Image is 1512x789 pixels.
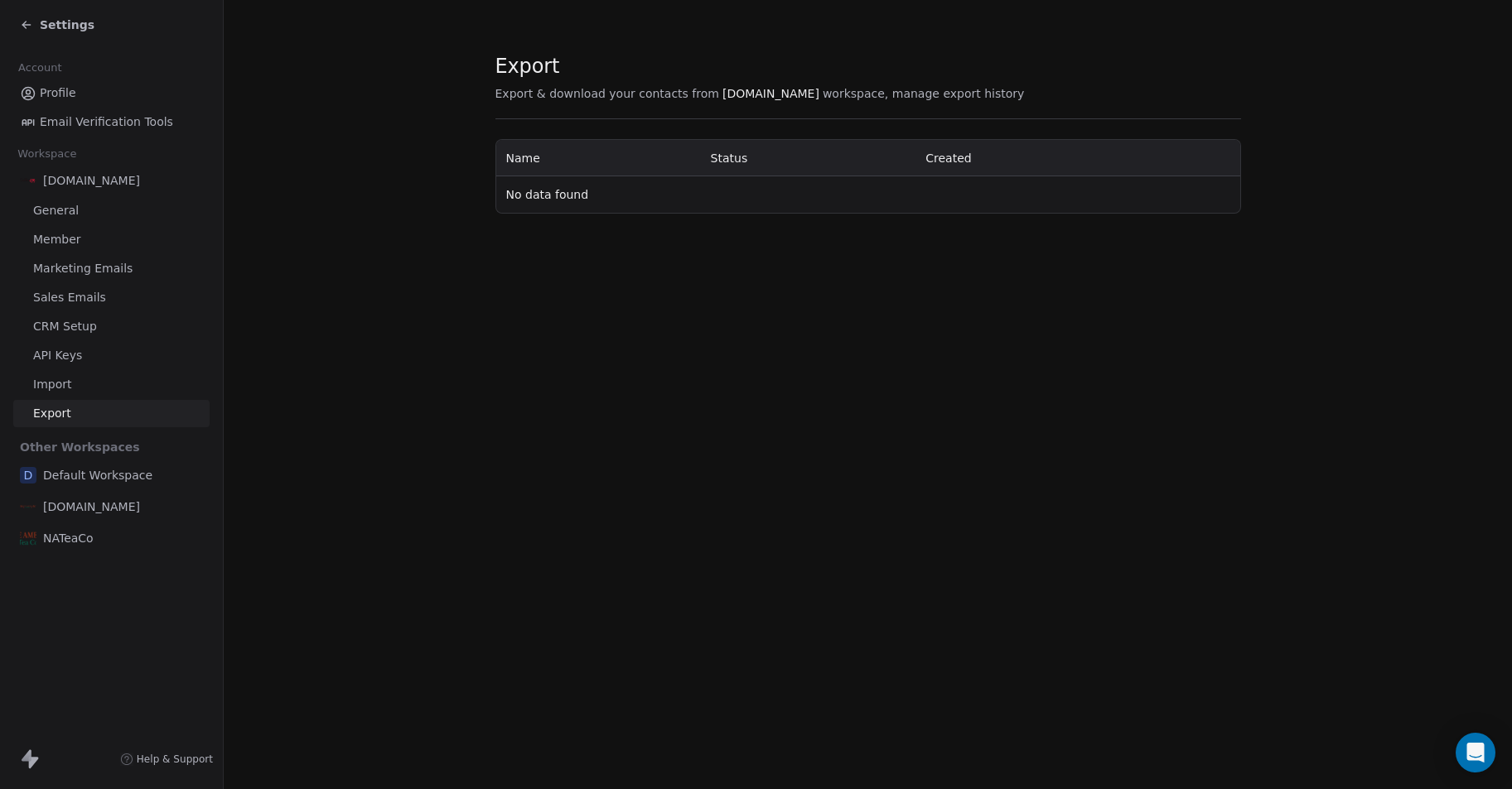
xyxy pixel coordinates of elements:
span: Import [33,376,71,393]
a: CRM Setup [13,313,210,340]
span: Default Workspace [43,467,152,484]
span: [DOMAIN_NAME] [722,85,819,102]
span: Settings [40,17,94,33]
span: D [20,467,36,484]
span: Name [506,152,540,165]
a: Profile [13,79,210,107]
span: Export [33,405,71,422]
a: General [13,197,210,224]
span: General [33,202,79,219]
span: workspace, manage export history [823,85,1024,102]
span: CRM Setup [33,318,97,335]
span: Marketing Emails [33,260,133,277]
img: native_american_tea_1745597236__86438.webp [20,530,36,546]
a: Sales Emails [13,284,210,311]
span: [DOMAIN_NAME] [43,172,140,189]
span: Sales Emails [33,289,106,306]
img: coffee_clear.png [20,172,36,189]
span: Email Verification Tools [40,113,173,131]
a: Export [13,400,210,427]
span: Export [495,54,1025,79]
span: API Keys [33,347,82,364]
span: No data found [506,188,589,201]
a: Settings [20,17,94,33]
span: Status [711,152,748,165]
a: API Keys [13,342,210,369]
span: Help & Support [137,753,213,766]
span: Export & download your contacts from [495,85,719,102]
span: Created [925,152,971,165]
div: Open Intercom Messenger [1456,733,1495,772]
a: Help & Support [120,753,213,766]
span: Workspace [11,142,84,166]
a: Marketing Emails [13,255,210,282]
span: [DOMAIN_NAME] [43,498,140,515]
img: native%20coffee%20logo.png [20,498,36,515]
span: Other Workspaces [13,434,147,460]
a: Email Verification Tools [13,108,210,136]
span: Profile [40,84,76,102]
span: Member [33,231,81,248]
a: Import [13,371,210,398]
span: Account [11,55,69,80]
span: NATeaCo [43,530,94,546]
a: Member [13,226,210,253]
